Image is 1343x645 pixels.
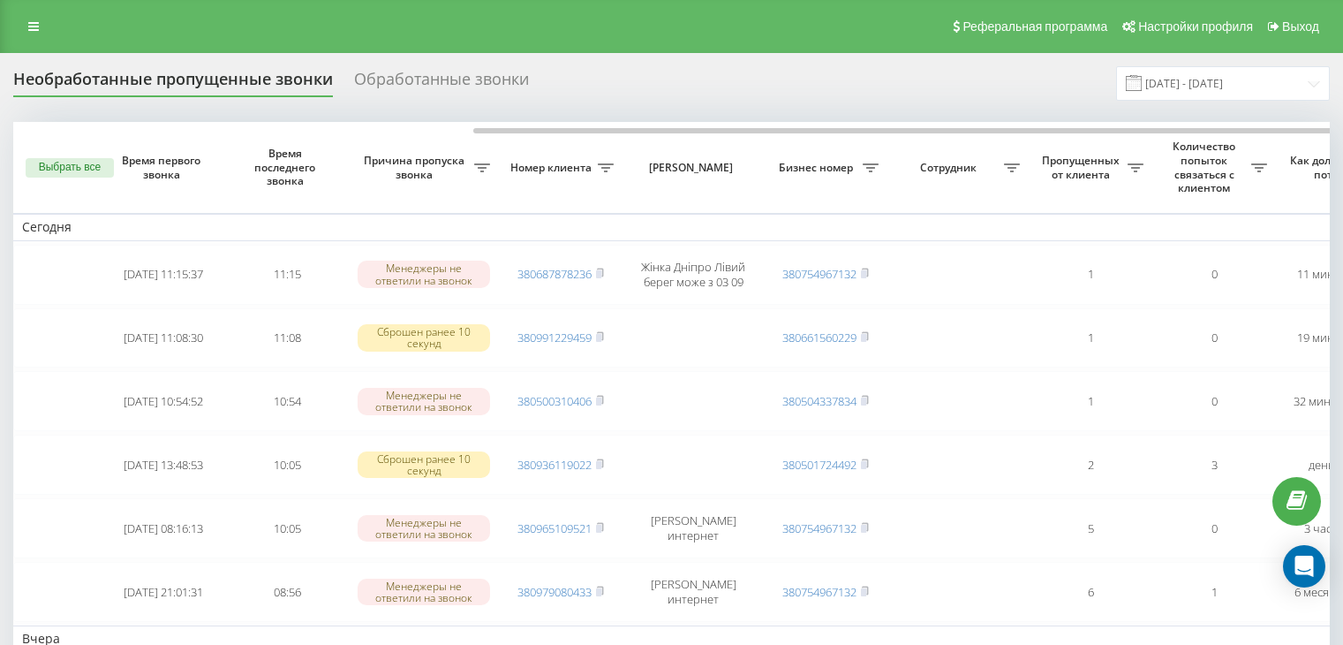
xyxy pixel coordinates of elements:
[102,498,225,558] td: [DATE] 08:16:13
[782,457,856,473] a: 380501724492
[1152,245,1276,305] td: 0
[1152,308,1276,368] td: 0
[517,266,592,282] a: 380687878236
[1138,19,1253,34] span: Настройки профиля
[1161,140,1251,194] span: Количество попыток связаться с клиентом
[782,393,856,409] a: 380504337834
[782,330,856,345] a: 380661560229
[358,579,490,605] div: Менеджеры не ответили на звонок
[622,245,764,305] td: Жінка Дніпро Лівий берег може з 03 09
[517,393,592,409] a: 380500310406
[358,324,490,351] div: Сброшен ранее 10 секунд
[225,245,349,305] td: 11:15
[26,158,114,178] button: Выбрать все
[102,435,225,495] td: [DATE] 13:48:53
[102,371,225,431] td: [DATE] 10:54:52
[102,308,225,368] td: [DATE] 11:08:30
[517,520,592,536] a: 380965109521
[638,161,749,175] span: [PERSON_NAME]
[622,562,764,622] td: [PERSON_NAME] интернет
[1029,435,1152,495] td: 2
[239,147,335,188] span: Время последнего звонка
[358,154,474,181] span: Причина пропуска звонка
[896,161,1004,175] span: Сотрудник
[102,562,225,622] td: [DATE] 21:01:31
[782,266,856,282] a: 380754967132
[358,451,490,478] div: Сброшен ранее 10 секунд
[773,161,863,175] span: Бизнес номер
[358,261,490,287] div: Менеджеры не ответили на звонок
[102,245,225,305] td: [DATE] 11:15:37
[517,584,592,600] a: 380979080433
[1283,545,1325,588] div: Open Intercom Messenger
[1029,308,1152,368] td: 1
[116,154,211,181] span: Время первого звонка
[1152,371,1276,431] td: 0
[354,70,529,97] div: Обработанные звонки
[1029,245,1152,305] td: 1
[225,562,349,622] td: 08:56
[358,388,490,414] div: Менеджеры не ответили на звонок
[1282,19,1319,34] span: Выход
[508,161,598,175] span: Номер клиента
[1152,498,1276,558] td: 0
[962,19,1107,34] span: Реферальная программа
[782,520,856,536] a: 380754967132
[13,70,333,97] div: Необработанные пропущенные звонки
[1029,498,1152,558] td: 5
[225,435,349,495] td: 10:05
[1029,562,1152,622] td: 6
[1037,154,1128,181] span: Пропущенных от клиента
[1029,371,1152,431] td: 1
[225,308,349,368] td: 11:08
[358,515,490,542] div: Менеджеры не ответили на звонок
[225,371,349,431] td: 10:54
[622,498,764,558] td: [PERSON_NAME] интернет
[225,498,349,558] td: 10:05
[1152,435,1276,495] td: 3
[1152,562,1276,622] td: 1
[517,457,592,473] a: 380936119022
[517,330,592,345] a: 380991229459
[782,584,856,600] a: 380754967132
